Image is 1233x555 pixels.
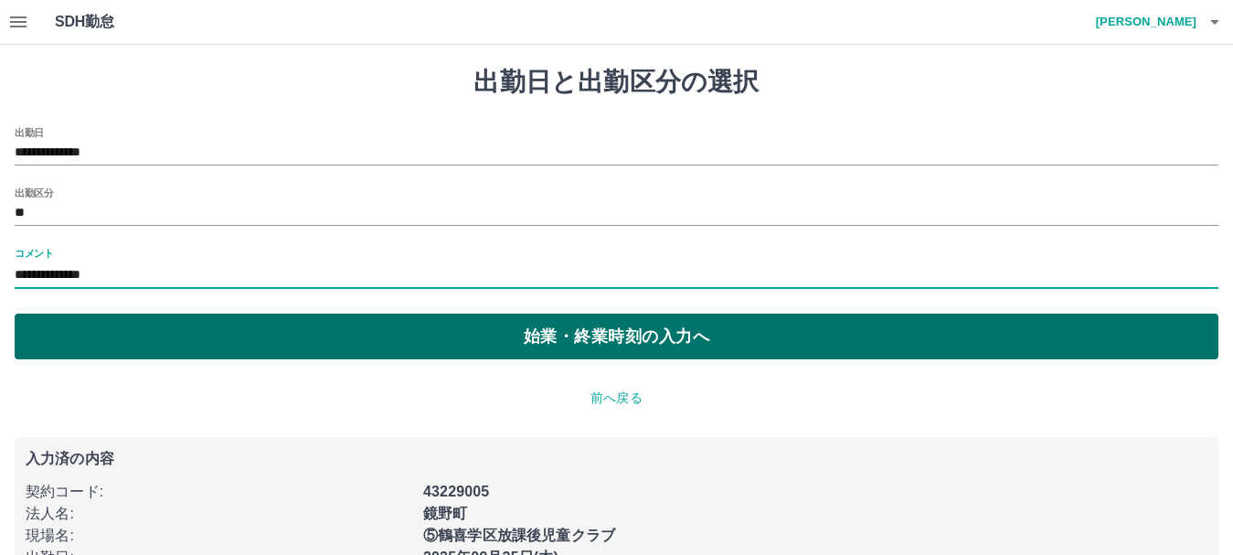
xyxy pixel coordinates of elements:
b: ⑤鶴喜学区放課後児童クラブ [423,528,615,543]
p: 現場名 : [26,525,412,547]
button: 始業・終業時刻の入力へ [15,314,1218,359]
b: 鏡野町 [423,506,467,521]
p: 法人名 : [26,503,412,525]
p: 契約コード : [26,481,412,503]
h1: 出勤日と出勤区分の選択 [15,67,1218,98]
label: 出勤区分 [15,186,53,199]
p: 入力済の内容 [26,452,1207,466]
label: コメント [15,246,53,260]
b: 43229005 [423,484,489,499]
p: 前へ戻る [15,389,1218,408]
label: 出勤日 [15,125,44,139]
